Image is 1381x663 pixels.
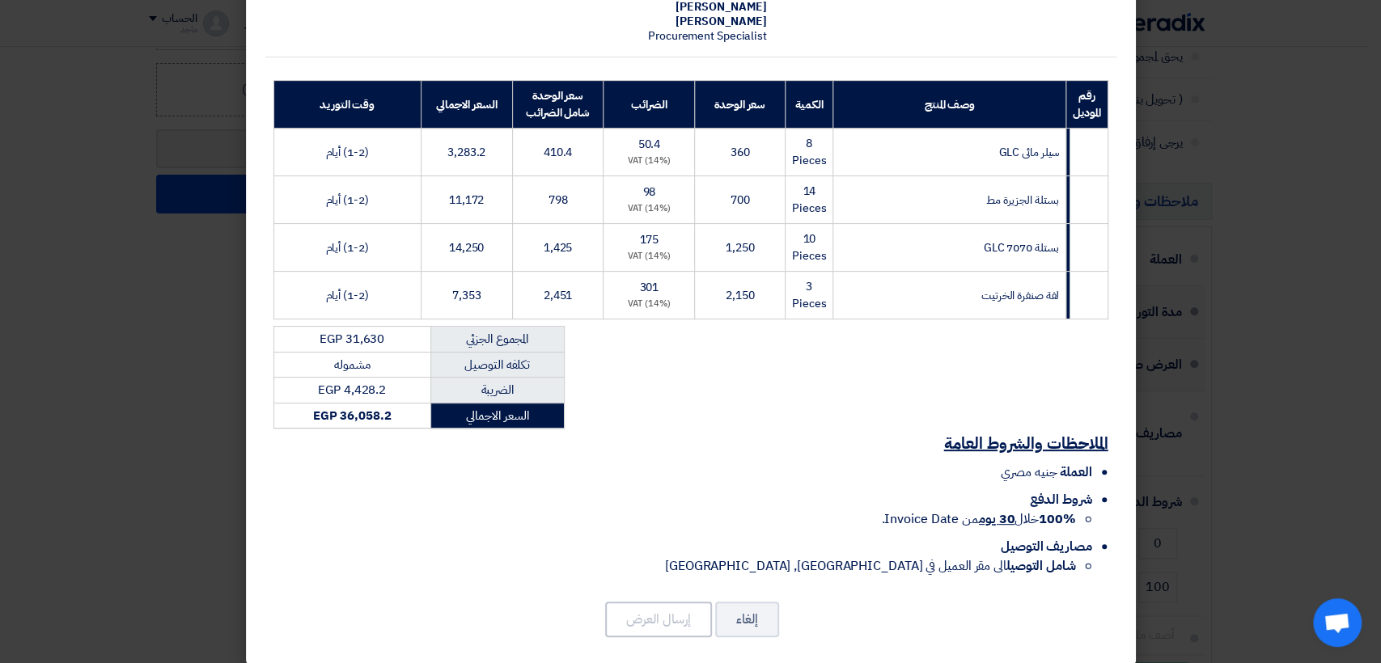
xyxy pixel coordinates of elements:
span: 1,250 [726,239,755,256]
td: المجموع الجزئي [430,327,564,353]
div: (14%) VAT [610,298,688,311]
span: بستلة الجزيرة مط [986,192,1059,209]
span: 50.4 [638,136,660,153]
span: بستلة 7070 GLC [983,239,1059,256]
span: 14 Pieces [792,183,826,217]
span: 10 Pieces [792,230,826,264]
button: إلغاء [715,602,779,637]
span: 301 [639,279,659,296]
button: إرسال العرض [605,602,712,637]
span: (1-2) أيام [326,192,369,209]
span: (1-2) أيام [326,287,369,304]
span: 2,150 [726,287,755,304]
span: (1-2) أيام [326,239,369,256]
span: خلال من Invoice Date. [881,509,1075,529]
span: 2,451 [544,287,573,304]
span: لفة صنفرة الخرتيت [981,287,1059,304]
span: 1,425 [544,239,573,256]
th: وصف المنتج [833,81,1066,129]
td: الضريبة [430,378,564,403]
span: مصاريف التوصيل [1001,537,1092,556]
span: شروط الدفع [1029,490,1091,509]
span: العملة [1060,462,1091,482]
div: (14%) VAT [610,154,688,168]
span: Procurement Specialist [648,27,767,44]
strong: EGP 36,058.2 [313,407,392,424]
th: الكمية [786,81,833,129]
strong: 100% [1039,509,1076,529]
li: الى مقر العميل في [GEOGRAPHIC_DATA], [GEOGRAPHIC_DATA] [273,556,1076,576]
span: [PERSON_NAME] [676,13,767,30]
span: 410.4 [544,144,573,161]
u: 30 يوم [979,509,1015,529]
span: EGP 4,428.2 [318,381,386,399]
td: EGP 31,630 [273,327,430,353]
span: 360 [731,144,750,161]
u: الملاحظات والشروط العامة [944,431,1108,455]
span: (1-2) أيام [326,144,369,161]
div: (14%) VAT [610,202,688,216]
th: السعر الاجمالي [421,81,512,129]
span: سيلر مائى GLC [998,144,1059,161]
span: 14,250 [449,239,484,256]
span: 700 [731,192,750,209]
span: جنيه مصري [1001,462,1057,482]
th: وقت التوريد [273,81,421,129]
strong: شامل التوصيل [1006,556,1076,576]
span: 11,172 [449,192,484,209]
div: (14%) VAT [610,250,688,264]
th: سعر الوحدة شامل الضرائب [512,81,604,129]
span: 798 [549,192,568,209]
td: السعر الاجمالي [430,403,564,429]
span: 7,353 [452,287,481,304]
span: 8 Pieces [792,135,826,169]
th: سعر الوحدة [695,81,786,129]
span: 3 Pieces [792,278,826,312]
span: مشموله [334,356,370,374]
div: Open chat [1313,598,1362,647]
span: 175 [639,231,659,248]
th: رقم الموديل [1066,81,1108,129]
span: 3,283.2 [447,144,485,161]
td: تكلفه التوصيل [430,352,564,378]
span: 98 [642,184,655,201]
th: الضرائب [604,81,695,129]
